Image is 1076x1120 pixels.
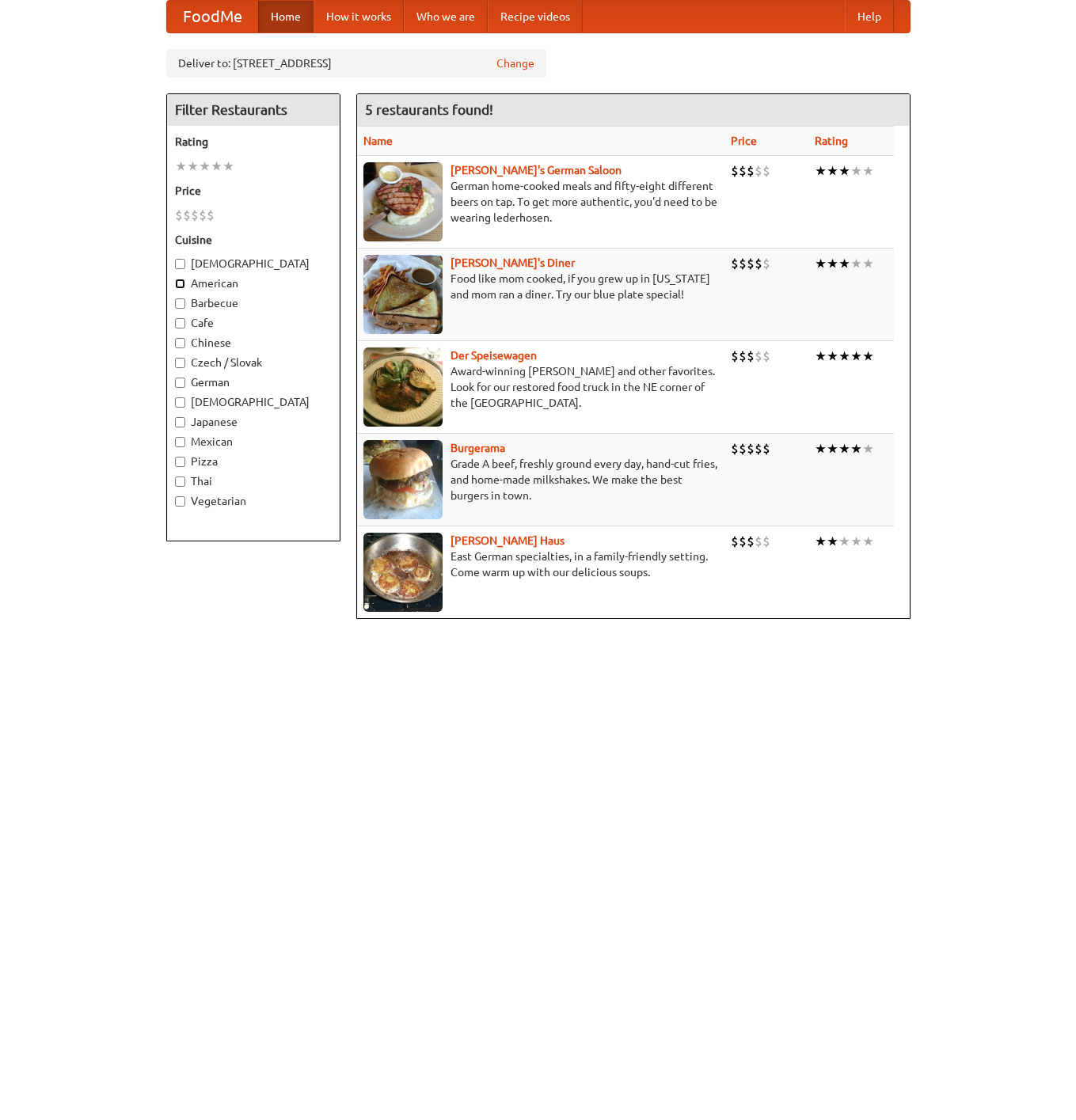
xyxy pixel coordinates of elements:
[175,394,332,410] label: [DEMOGRAPHIC_DATA]
[762,255,770,272] li: $
[451,534,565,547] a: [PERSON_NAME] Haus
[363,456,718,503] p: Grade A beef, freshly ground every day, hand-cut fries, and home-made milkshakes. We make the bes...
[739,162,747,180] li: $
[747,533,755,550] li: $
[827,347,838,365] li: ★
[258,1,314,32] a: Home
[175,355,332,370] label: Czech / Slovak
[739,255,747,272] li: $
[166,49,546,78] div: Deliver to: [STREET_ADDRESS]
[862,347,874,365] li: ★
[739,533,747,550] li: $
[755,162,762,180] li: $
[815,347,827,365] li: ★
[496,55,534,71] a: Change
[175,207,183,224] li: $
[815,533,827,550] li: ★
[363,162,443,241] img: esthers.jpg
[862,255,874,272] li: ★
[755,533,762,550] li: $
[191,207,199,224] li: $
[175,397,185,408] input: [DEMOGRAPHIC_DATA]
[827,255,838,272] li: ★
[363,549,718,580] p: East German specialties, in a family-friendly setting. Come warm up with our delicious soups.
[850,162,862,180] li: ★
[211,158,222,175] li: ★
[747,162,755,180] li: $
[731,255,739,272] li: $
[451,442,505,454] a: Burgerama
[183,207,191,224] li: $
[739,440,747,457] li: $
[175,496,185,507] input: Vegetarian
[404,1,488,32] a: Who we are
[838,440,850,457] li: ★
[731,135,757,147] a: Price
[827,162,838,180] li: ★
[845,1,894,32] a: Help
[175,158,187,175] li: ★
[850,255,862,272] li: ★
[175,414,332,430] label: Japanese
[175,358,185,368] input: Czech / Slovak
[175,232,332,248] h5: Cuisine
[175,374,332,390] label: German
[827,533,838,550] li: ★
[363,135,393,147] a: Name
[222,158,234,175] li: ★
[762,162,770,180] li: $
[199,207,207,224] li: $
[731,347,739,365] li: $
[838,255,850,272] li: ★
[199,158,211,175] li: ★
[175,315,332,331] label: Cafe
[862,533,874,550] li: ★
[739,347,747,365] li: $
[175,437,185,447] input: Mexican
[731,440,739,457] li: $
[815,135,848,147] a: Rating
[187,158,199,175] li: ★
[451,164,622,177] a: [PERSON_NAME]'s German Saloon
[363,271,718,302] p: Food like mom cooked, if you grew up in [US_STATE] and mom ran a diner. Try our blue plate special!
[175,417,185,427] input: Japanese
[850,533,862,550] li: ★
[175,256,332,271] label: [DEMOGRAPHIC_DATA]
[838,347,850,365] li: ★
[175,378,185,388] input: German
[838,162,850,180] li: ★
[451,256,575,269] a: [PERSON_NAME]'s Diner
[175,134,332,150] h5: Rating
[862,162,874,180] li: ★
[363,178,718,226] p: German home-cooked meals and fifty-eight different beers on tap. To get more authentic, you'd nee...
[175,335,332,351] label: Chinese
[762,440,770,457] li: $
[363,533,443,612] img: kohlhaus.jpg
[175,183,332,199] h5: Price
[747,347,755,365] li: $
[314,1,404,32] a: How it works
[815,162,827,180] li: ★
[731,533,739,550] li: $
[175,457,185,467] input: Pizza
[175,493,332,509] label: Vegetarian
[747,440,755,457] li: $
[815,440,827,457] li: ★
[167,1,258,32] a: FoodMe
[451,349,537,362] b: Der Speisewagen
[175,259,185,269] input: [DEMOGRAPHIC_DATA]
[175,434,332,450] label: Mexican
[762,533,770,550] li: $
[827,440,838,457] li: ★
[175,295,332,311] label: Barbecue
[488,1,583,32] a: Recipe videos
[363,347,443,427] img: speisewagen.jpg
[755,255,762,272] li: $
[167,94,340,126] h4: Filter Restaurants
[175,476,185,487] input: Thai
[365,102,493,117] ng-pluralize: 5 restaurants found!
[755,347,762,365] li: $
